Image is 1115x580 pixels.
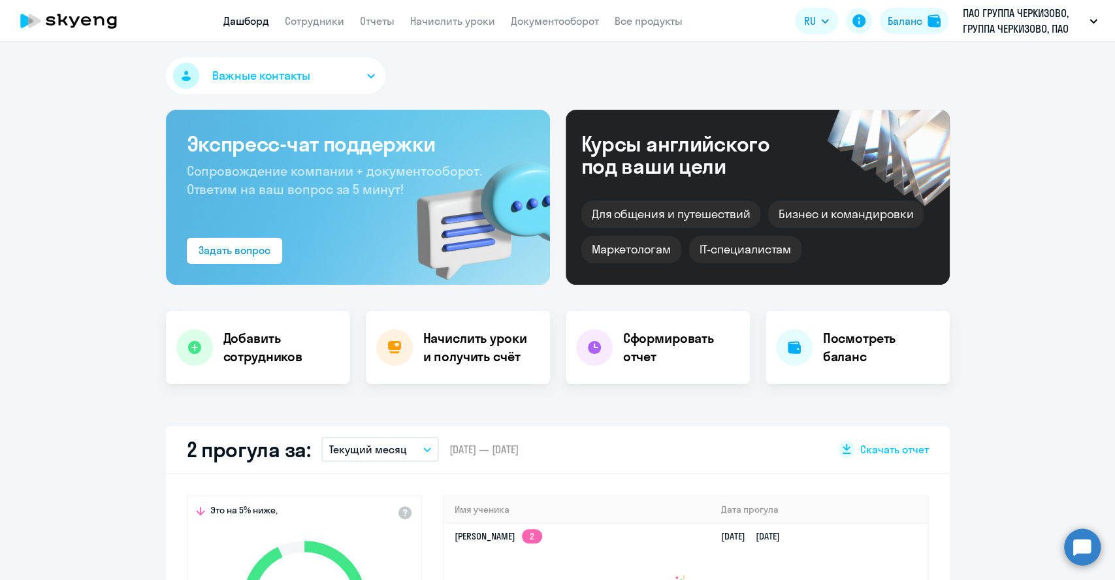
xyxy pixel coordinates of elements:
span: Сопровождение компании + документооборот. Ответим на ваш вопрос за 5 минут! [187,163,482,197]
span: RU [804,13,816,29]
span: Это на 5% ниже, [210,504,278,520]
div: Задать вопрос [199,242,270,258]
div: Курсы английского под ваши цели [581,133,805,177]
h4: Сформировать отчет [623,329,739,366]
span: [DATE] — [DATE] [449,442,519,457]
app-skyeng-badge: 2 [522,529,542,543]
button: Текущий месяц [321,437,439,462]
button: RU [795,8,838,34]
h3: Экспресс-чат поддержки [187,131,529,157]
a: Начислить уроки [410,14,495,27]
th: Дата прогула [710,496,927,523]
span: Важные контакты [212,67,310,84]
p: Текущий месяц [329,442,407,457]
span: Скачать отчет [860,442,929,457]
a: [PERSON_NAME]2 [455,530,542,542]
a: Отчеты [360,14,395,27]
div: Для общения и путешествий [581,201,761,228]
a: Сотрудники [285,14,344,27]
p: ПАО ГРУППА ЧЕРКИЗОВО, ГРУППА ЧЕРКИЗОВО, ПАО [963,5,1084,37]
a: Все продукты [615,14,683,27]
div: IT-специалистам [689,236,801,263]
button: Балансbalance [880,8,948,34]
h4: Добавить сотрудников [223,329,340,366]
div: Маркетологам [581,236,681,263]
div: Бизнес и командировки [768,201,924,228]
div: Баланс [888,13,922,29]
h4: Начислить уроки и получить счёт [423,329,537,366]
h2: 2 прогула за: [187,436,311,462]
img: balance [928,14,941,27]
a: Документооборот [511,14,599,27]
button: ПАО ГРУППА ЧЕРКИЗОВО, ГРУППА ЧЕРКИЗОВО, ПАО [956,5,1104,37]
button: Важные контакты [166,57,385,94]
h4: Посмотреть баланс [823,329,939,366]
img: bg-img [398,138,550,285]
a: Дашборд [223,14,269,27]
a: [DATE][DATE] [720,530,790,542]
th: Имя ученика [444,496,711,523]
button: Задать вопрос [187,238,282,264]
